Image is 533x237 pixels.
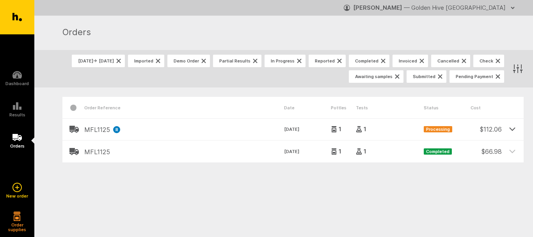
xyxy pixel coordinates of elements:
[284,126,331,133] time: [DATE]
[471,141,502,156] div: $ 66.98
[344,2,517,14] button: [PERSON_NAME] — Golden Hive [GEOGRAPHIC_DATA]
[355,59,378,63] span: Completed
[337,149,341,154] span: 1
[315,59,335,63] span: Reported
[134,59,153,63] span: Imported
[355,74,393,79] span: Awaiting samples
[5,223,29,232] h5: Order supplies
[271,59,295,63] span: In Progress
[404,4,506,11] span: — Golden Hive [GEOGRAPHIC_DATA]
[362,149,366,154] span: 1
[219,59,251,63] span: Partial Results
[424,126,452,132] span: Processing
[424,148,452,155] span: Completed
[5,81,29,86] h5: Dashboard
[471,118,502,134] div: $ 112.06
[113,126,120,133] div: R
[9,112,25,117] h5: Results
[353,4,402,11] strong: [PERSON_NAME]
[456,74,493,79] span: Pending Payment
[471,97,502,118] div: Cost
[413,74,435,79] span: Submitted
[284,148,331,155] time: [DATE]
[356,97,424,118] div: Tests
[84,126,284,133] h2: MFL1125
[78,59,114,63] span: [DATE] → [DATE]
[337,127,341,132] span: 1
[284,97,331,118] div: Date
[84,97,284,118] div: Order Reference
[10,144,25,148] h5: Orders
[6,194,28,198] h5: New order
[62,118,524,140] header: MFL1125R[DATE]11Processing$112.06
[362,127,366,132] span: 1
[331,97,356,118] div: Pottles
[480,59,493,63] span: Check
[424,97,471,118] div: Status
[437,59,459,63] span: Cancelled
[174,59,199,63] span: Demo Order
[84,148,284,155] h2: MFL1125
[399,59,417,63] span: Invoiced
[62,141,524,162] header: MFL1125[DATE]11Completed$66.98
[62,26,514,40] h1: Orders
